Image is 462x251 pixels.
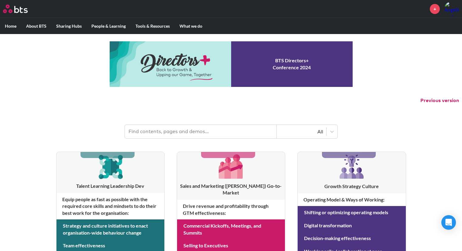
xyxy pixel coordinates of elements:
div: Open Intercom Messenger [441,215,456,230]
h4: Equip people as fast as possible with the required core skills and mindsets to do their best work... [56,193,164,219]
label: People & Learning [87,18,131,34]
a: + [430,4,440,14]
div: All [280,128,323,135]
h4: Drive revenue and profitability through GTM effectiveness : [177,200,285,219]
h4: Operating Model & Ways of Working : [298,193,406,206]
label: Tools & Resources [131,18,175,34]
label: About BTS [21,18,51,34]
label: What we do [175,18,207,34]
a: Go home [3,5,39,13]
label: Sharing Hubs [51,18,87,34]
h3: Sales and Marketing ([PERSON_NAME]) Go-to-Market [177,183,285,196]
input: Find contents, pages and demos... [125,125,277,138]
img: [object Object] [337,152,366,181]
h3: Growth Strategy Culture [298,183,406,190]
img: Angeliki Andreou [444,2,459,16]
h3: Talent Learning Leadership Dev [56,183,164,189]
img: BTS Logo [3,5,28,13]
a: Conference 2024 [110,41,353,87]
img: [object Object] [217,152,245,181]
a: Profile [444,2,459,16]
button: Previous version [420,97,459,104]
img: [object Object] [96,152,125,181]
